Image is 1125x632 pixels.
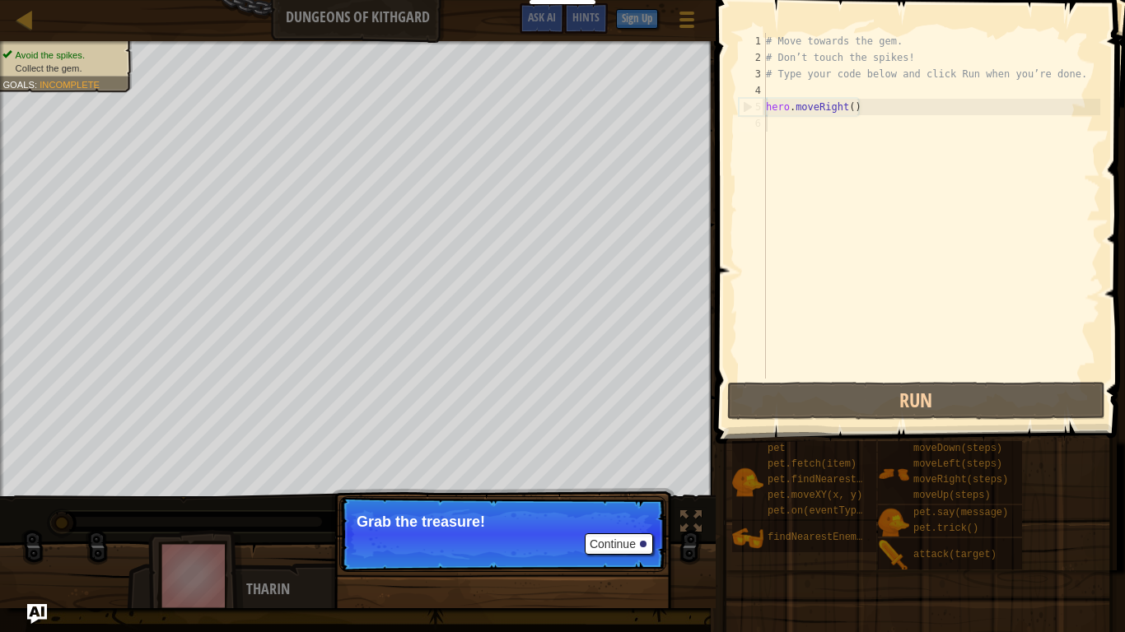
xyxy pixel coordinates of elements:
[520,3,564,34] button: Ask AI
[739,66,766,82] div: 3
[2,49,123,62] li: Avoid the spikes.
[528,9,556,25] span: Ask AI
[913,458,1002,470] span: moveLeft(steps)
[913,523,978,534] span: pet.trick()
[740,99,766,115] div: 5
[732,467,763,498] img: portrait.png
[878,458,909,490] img: portrait.png
[40,79,100,90] span: Incomplete
[16,49,85,60] span: Avoid the spikes.
[768,458,857,470] span: pet.fetch(item)
[739,49,766,66] div: 2
[739,33,766,49] div: 1
[913,490,991,501] span: moveUp(steps)
[357,513,649,530] p: Grab the treasure!
[878,507,909,538] img: portrait.png
[572,9,600,25] span: Hints
[913,507,1008,518] span: pet.say(message)
[35,79,40,90] span: :
[878,540,909,571] img: portrait.png
[768,505,922,517] span: pet.on(eventType, handler)
[913,549,997,560] span: attack(target)
[768,443,786,454] span: pet
[16,63,82,73] span: Collect the gem.
[768,474,927,486] span: pet.findNearestByType(type)
[913,474,1008,486] span: moveRight(steps)
[2,79,35,90] span: Goals
[2,62,123,75] li: Collect the gem.
[768,490,862,501] span: pet.moveXY(x, y)
[27,604,47,624] button: Ask AI
[739,82,766,99] div: 4
[666,3,707,42] button: Show game menu
[913,443,1002,454] span: moveDown(steps)
[727,382,1105,420] button: Run
[585,533,653,555] button: Continue
[616,9,658,29] button: Sign Up
[768,532,875,543] span: findNearestEnemy()
[732,523,763,554] img: portrait.png
[739,115,766,132] div: 6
